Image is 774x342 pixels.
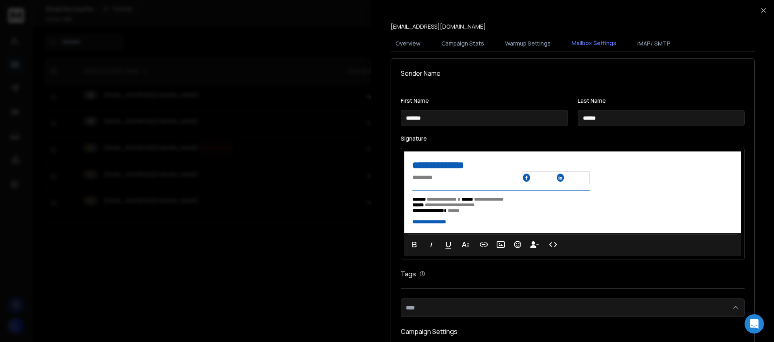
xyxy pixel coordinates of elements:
[545,236,561,253] button: Code View
[401,136,745,141] label: Signature
[567,34,621,53] button: Mailbox Settings
[510,236,525,253] button: Emoticons
[401,98,568,104] label: First Name
[578,98,745,104] label: Last Name
[493,236,508,253] button: Insert Image (⌘P)
[458,236,473,253] button: More Text
[437,35,489,52] button: Campaign Stats
[527,236,542,253] button: Insert Unsubscribe Link
[500,35,556,52] button: Warmup Settings
[391,35,425,52] button: Overview
[633,35,675,52] button: IMAP/ SMTP
[401,327,745,336] h1: Campaign Settings
[745,314,764,334] div: Open Intercom Messenger
[476,236,491,253] button: Insert Link (⌘K)
[401,68,745,78] h1: Sender Name
[407,236,422,253] button: Bold (⌘B)
[401,269,416,279] h1: Tags
[391,23,486,31] p: [EMAIL_ADDRESS][DOMAIN_NAME]
[441,236,456,253] button: Underline (⌘U)
[424,236,439,253] button: Italic (⌘I)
